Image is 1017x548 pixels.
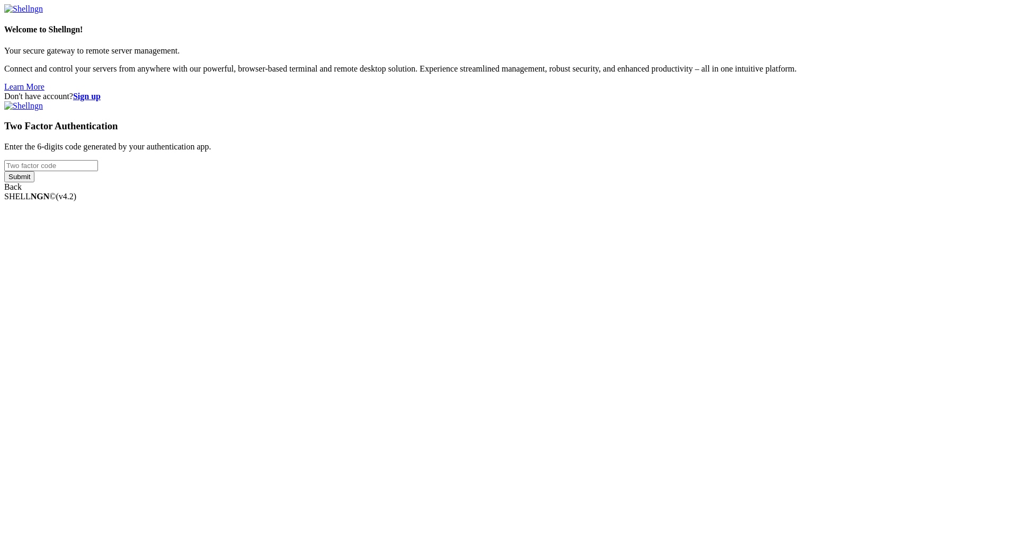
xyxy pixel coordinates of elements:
[4,64,1013,74] p: Connect and control your servers from anywhere with our powerful, browser-based terminal and remo...
[4,120,1013,132] h3: Two Factor Authentication
[4,101,43,111] img: Shellngn
[56,192,77,201] span: 4.2.0
[4,25,1013,34] h4: Welcome to Shellngn!
[4,182,22,191] a: Back
[4,160,98,171] input: Two factor code
[4,46,1013,56] p: Your secure gateway to remote server management.
[73,92,101,101] a: Sign up
[4,192,76,201] span: SHELL ©
[4,82,44,91] a: Learn More
[4,171,34,182] input: Submit
[31,192,50,201] b: NGN
[4,4,43,14] img: Shellngn
[4,92,1013,101] div: Don't have account?
[4,142,1013,152] p: Enter the 6-digits code generated by your authentication app.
